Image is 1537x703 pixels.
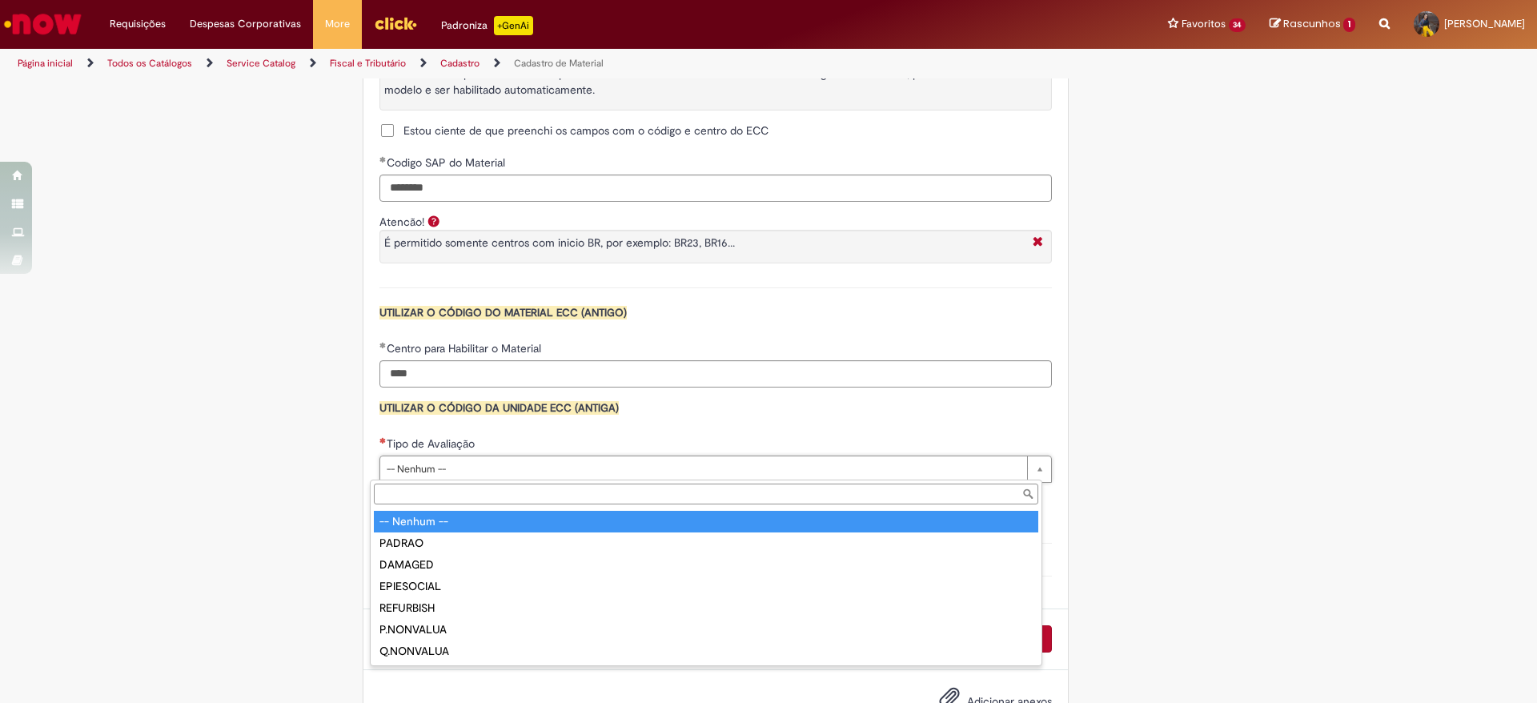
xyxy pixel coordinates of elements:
[374,554,1038,576] div: DAMAGED
[374,597,1038,619] div: REFURBISH
[374,576,1038,597] div: EPIESOCIAL
[374,641,1038,662] div: Q.NONVALUA
[374,511,1038,532] div: -- Nenhum --
[371,508,1041,665] ul: Tipo de Avaliação
[374,532,1038,554] div: PADRAO
[374,619,1038,641] div: P.NONVALUA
